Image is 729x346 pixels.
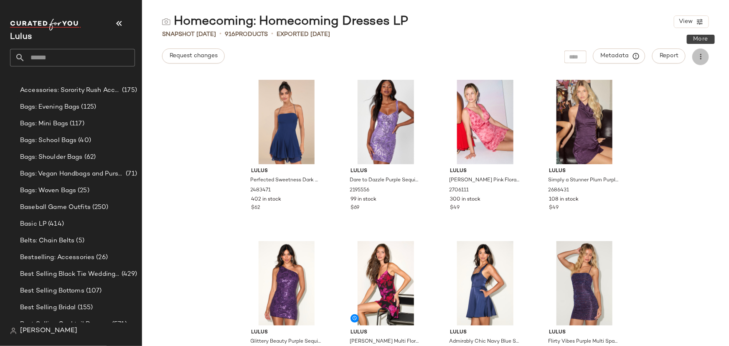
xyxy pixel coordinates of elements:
[84,286,102,296] span: (107)
[20,236,75,246] span: Belts: Chain Belts
[251,204,261,212] span: $62
[46,219,64,229] span: (414)
[251,196,282,204] span: 402 in stock
[548,177,619,184] span: Simply a Stunner Plum Purple Jacquard Cowl Backless Mini Dress
[674,15,709,28] button: View
[344,241,428,326] img: 2723451_01_hero_2025-09-05.jpg
[548,338,619,346] span: Flirty Vibes Purple Multi Sparkly Ruched Bodycon Mini Dress
[251,338,321,346] span: Glittery Beauty Purple Sequin One-Shoulder Mini Dress
[169,53,218,59] span: Request changes
[124,169,137,179] span: (71)
[76,186,89,196] span: (25)
[450,196,480,204] span: 300 in stock
[245,241,329,326] img: 2190616_2_01_hero_Retakes_2025-07-29.jpg
[76,136,91,145] span: (40)
[350,177,420,184] span: Dare to Dazzle Purple Sequin Mesh Bodycon Mini Dress
[75,236,84,246] span: (5)
[20,320,110,329] span: Best Selling Cocktail Dresses
[20,86,120,95] span: Accessories: Sorority Rush Accessories
[542,241,626,326] img: 1554756_2_02_front_Retakes_2025-07-23.jpg
[245,80,329,164] img: 12006261_2483471.jpg
[251,329,322,336] span: Lulus
[678,18,693,25] span: View
[600,52,638,60] span: Metadata
[593,48,645,64] button: Metadata
[449,177,520,184] span: [PERSON_NAME] Pink Floral Mesh Ruched Mini Dress
[20,203,91,212] span: Baseball Game Outfits
[350,338,420,346] span: [PERSON_NAME] Multi Floral Sequin Cowl Neck Mini Dress
[450,329,521,336] span: Lulus
[225,30,268,39] div: Products
[449,338,520,346] span: Admirably Chic Navy Blue Satin Lace-Up Mini Dress With Pockets
[20,270,120,279] span: Best Selling Black Tie Wedding Guest
[443,80,527,164] img: 13017881_2706111.jpg
[659,53,678,59] span: Report
[20,153,83,162] span: Bags: Shoulder Bags
[344,80,428,164] img: 10678381_2195556.jpg
[351,196,376,204] span: 99 in stock
[68,119,84,129] span: (117)
[162,13,408,30] div: Homecoming: Homecoming Dresses LP
[548,187,569,194] span: 2686431
[351,329,421,336] span: Lulus
[277,30,330,39] p: Exported [DATE]
[20,286,84,296] span: Best Selling Bottoms
[251,177,321,184] span: Perfected Sweetness Dark Blue Pleated Tiered Mini Dress
[251,168,322,175] span: Lulus
[350,187,369,194] span: 2195556
[542,80,626,164] img: 12909661_2686431.jpg
[80,102,97,112] span: (125)
[20,303,76,313] span: Best Selling Bridal
[162,30,216,39] span: Snapshot [DATE]
[225,31,235,38] span: 916
[162,18,170,26] img: svg%3e
[219,29,221,39] span: •
[549,329,620,336] span: Lulus
[10,33,32,41] span: Current Company Name
[20,219,46,229] span: Basic LP
[20,326,77,336] span: [PERSON_NAME]
[351,204,359,212] span: $69
[251,187,271,194] span: 2483471
[76,303,93,313] span: (155)
[83,153,96,162] span: (62)
[20,169,124,179] span: Bags: Vegan Handbags and Purses
[94,253,108,262] span: (26)
[20,102,80,112] span: Bags: Evening Bags
[10,19,81,31] img: cfy_white_logo.C9jOOHJF.svg
[549,204,559,212] span: $49
[549,168,620,175] span: Lulus
[450,168,521,175] span: Lulus
[20,136,76,145] span: Bags: School Bags
[120,86,137,95] span: (175)
[271,29,273,39] span: •
[110,320,127,329] span: (571)
[10,328,17,334] img: svg%3e
[91,203,109,212] span: (250)
[652,48,686,64] button: Report
[162,48,225,64] button: Request changes
[351,168,421,175] span: Lulus
[449,187,469,194] span: 2706111
[20,186,76,196] span: Bags: Woven Bags
[20,253,94,262] span: Bestselling: Accessories
[450,204,460,212] span: $49
[20,119,68,129] span: Bags: Mini Bags
[443,241,527,326] img: 2186776_2_02_front_Retakes_2025-07-29.jpg
[549,196,579,204] span: 108 in stock
[120,270,137,279] span: (429)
